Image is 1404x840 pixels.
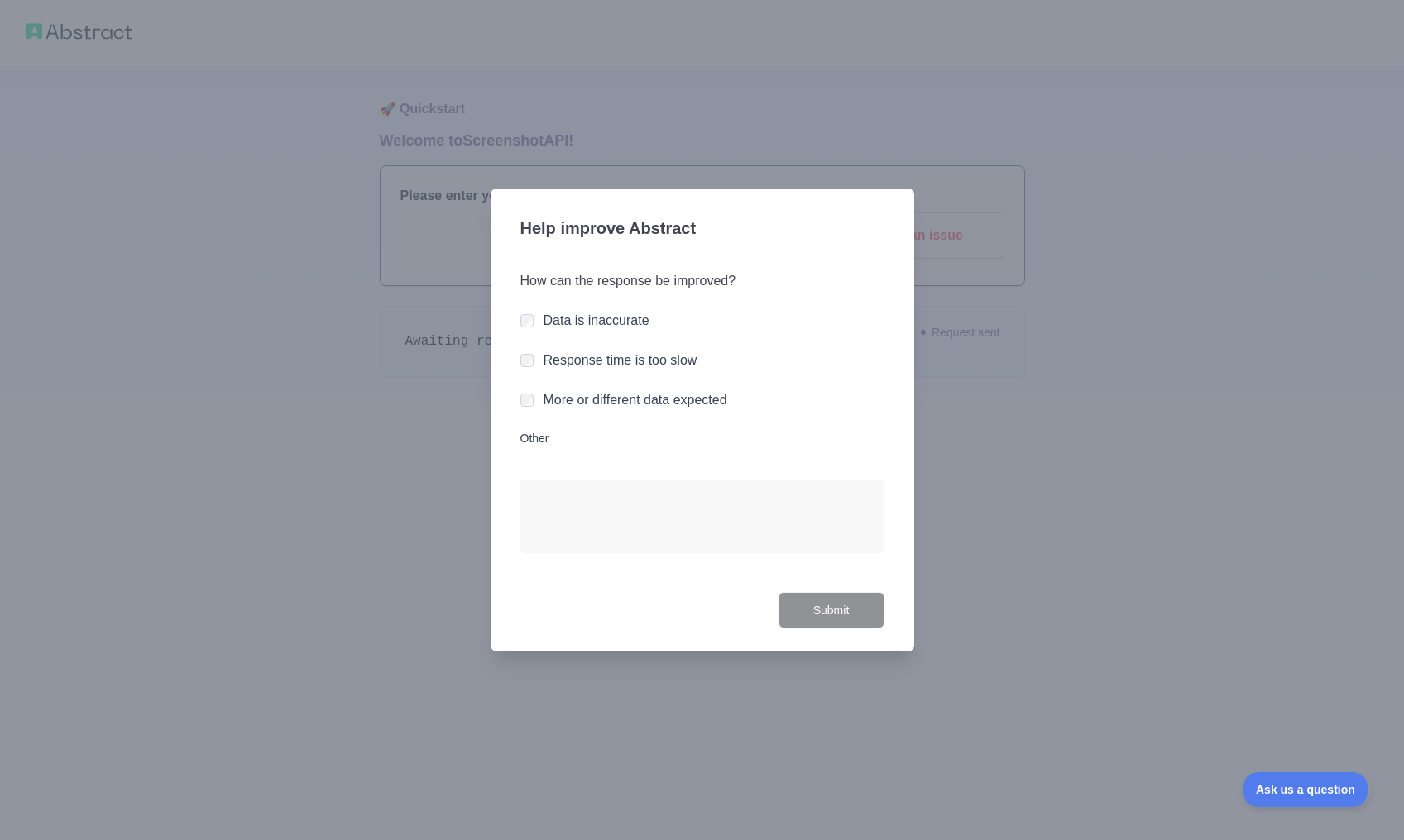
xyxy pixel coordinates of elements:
[779,592,884,629] button: Submit
[520,208,884,251] h3: Help improve Abstract
[544,393,727,407] label: More or different data expected
[544,353,697,367] label: Response time is too slow
[520,430,884,446] label: Other
[1243,772,1371,807] iframe: Toggle Customer Support
[544,313,649,327] label: Data is inaccurate
[520,271,884,291] h3: How can the response be improved?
